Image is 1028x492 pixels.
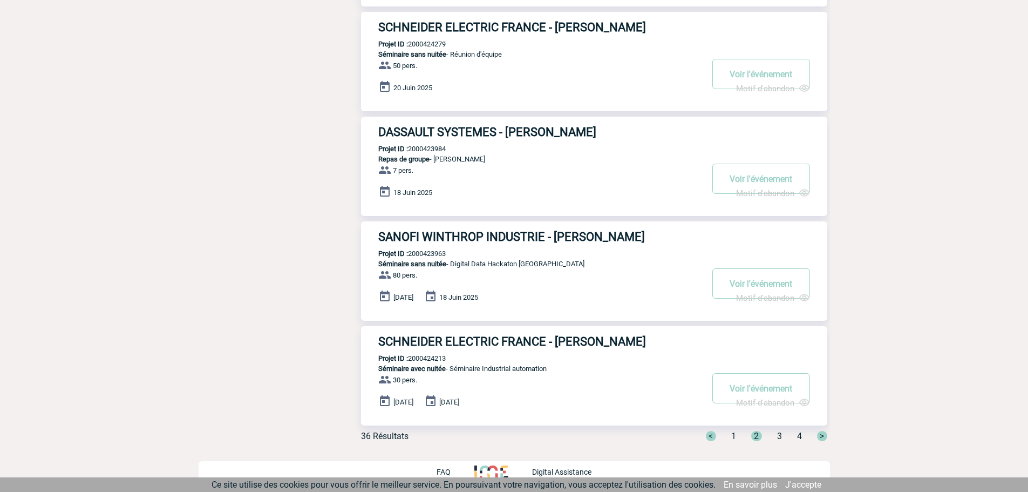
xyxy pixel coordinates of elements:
[378,365,446,373] span: Séminaire avec nuitée
[736,292,810,304] div: Motif d'abandon : A fait appel à d'autres lieux/ prestataires que ceux proposés Date : 09-06-2025...
[361,365,702,373] p: - Séminaire Industrial automation
[736,397,810,408] div: Motif d'abandon : Evénement organisé en interne Date : 04-06-2025 Auteur : Agence Commentaire :
[212,480,716,490] span: Ce site utilise des cookies pour vous offrir le meilleur service. En poursuivant votre navigation...
[736,293,794,303] span: Motif d'abandon
[378,21,702,34] h3: SCHNEIDER ELECTRIC FRANCE - [PERSON_NAME]
[361,145,446,153] p: 2000423984
[393,271,417,279] span: 80 pers.
[712,268,810,299] button: Voir l'événement
[361,40,446,48] p: 2000424279
[393,293,413,301] span: [DATE]
[777,431,782,441] span: 3
[437,468,451,476] p: FAQ
[378,50,446,58] span: Séminaire sans nuitée
[378,40,408,48] b: Projet ID :
[736,84,794,93] span: Motif d'abandon
[736,188,794,198] span: Motif d'abandon
[361,155,702,163] p: - [PERSON_NAME]
[361,250,446,258] p: 2000423963
[474,466,508,478] img: http://www.idealmeetingsevents.fr/
[393,398,413,406] span: [DATE]
[706,431,716,441] span: <
[532,468,591,476] p: Digital Assistance
[393,376,417,384] span: 30 pers.
[378,250,408,258] b: Projet ID :
[712,164,810,194] button: Voir l'événement
[378,230,702,244] h3: SANOFI WINTHROP INDUSTRIE - [PERSON_NAME]
[439,398,459,406] span: [DATE]
[439,293,478,301] span: 18 Juin 2025
[361,125,827,139] a: DASSAULT SYSTEMES - [PERSON_NAME]
[393,84,432,92] span: 20 Juin 2025
[736,83,810,94] div: Motif d'abandon : Evénement organisé en interne Date : 27-06-2025 Auteur : Agence Commentaire :
[378,155,430,163] span: Repas de groupe
[378,145,408,153] b: Projet ID :
[378,260,446,268] span: Séminaire sans nuitée
[393,166,413,174] span: 7 pers.
[817,431,827,441] span: >
[361,335,827,348] a: SCHNEIDER ELECTRIC FRANCE - [PERSON_NAME]
[361,230,827,244] a: SANOFI WINTHROP INDUSTRIE - [PERSON_NAME]
[712,59,810,89] button: Voir l'événement
[378,335,702,348] h3: SCHNEIDER ELECTRIC FRANCE - [PERSON_NAME]
[785,480,821,490] a: J'accepte
[361,50,702,58] p: - Réunion d'équipe
[393,62,417,70] span: 50 pers.
[712,373,810,403] button: Voir l'événement
[393,188,432,197] span: 18 Juin 2025
[731,431,736,441] span: 1
[724,480,777,490] a: En savoir plus
[361,260,702,268] p: - Digital Data Hackaton [GEOGRAPHIC_DATA]
[797,431,802,441] span: 4
[751,431,762,441] span: 2
[378,125,702,139] h3: DASSAULT SYSTEMES - [PERSON_NAME]
[736,187,810,199] div: Motif d'abandon : Client injoignable Date : 19-06-2025 Auteur : Agence Commentaire :
[736,398,794,408] span: Motif d'abandon
[361,354,446,362] p: 2000424213
[378,354,408,362] b: Projet ID :
[437,466,474,476] a: FAQ
[361,21,827,34] a: SCHNEIDER ELECTRIC FRANCE - [PERSON_NAME]
[361,431,409,441] div: 36 Résultats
